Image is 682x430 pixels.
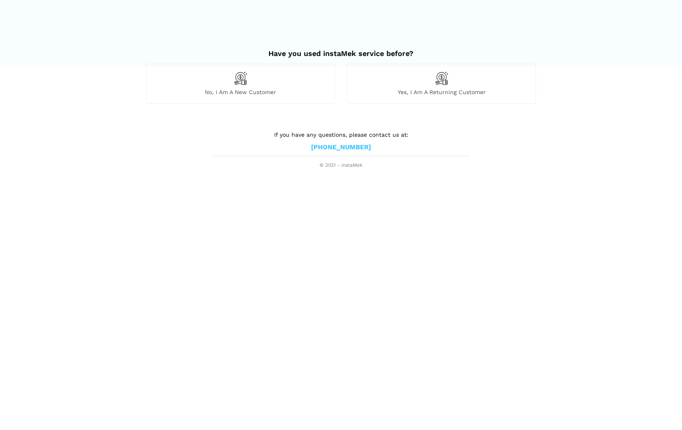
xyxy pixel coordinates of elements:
[213,130,469,139] p: If you have any questions, please contact us at:
[347,88,536,96] span: Yes, I am a returning customer
[311,143,371,152] a: [PHONE_NUMBER]
[213,162,469,169] span: © 2021 - instaMek
[146,41,536,58] h2: Have you used instaMek service before?
[146,88,335,96] span: No, I am a new customer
